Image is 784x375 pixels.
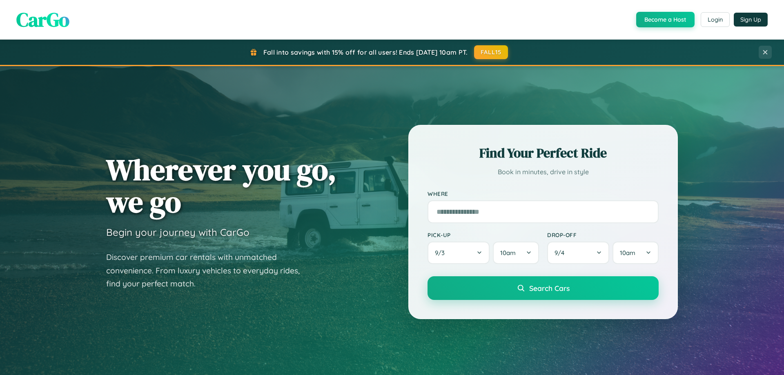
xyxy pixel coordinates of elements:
[701,12,730,27] button: Login
[474,45,508,59] button: FALL15
[428,166,659,178] p: Book in minutes, drive in style
[428,276,659,300] button: Search Cars
[547,242,609,264] button: 9/4
[428,231,539,238] label: Pick-up
[16,6,69,33] span: CarGo
[500,249,516,257] span: 10am
[547,231,659,238] label: Drop-off
[428,242,490,264] button: 9/3
[428,190,659,197] label: Where
[106,153,336,218] h1: Wherever you go, we go
[734,13,768,27] button: Sign Up
[620,249,635,257] span: 10am
[612,242,659,264] button: 10am
[263,48,468,56] span: Fall into savings with 15% off for all users! Ends [DATE] 10am PT.
[435,249,449,257] span: 9 / 3
[428,144,659,162] h2: Find Your Perfect Ride
[529,284,570,293] span: Search Cars
[493,242,539,264] button: 10am
[555,249,568,257] span: 9 / 4
[106,226,249,238] h3: Begin your journey with CarGo
[636,12,695,27] button: Become a Host
[106,251,310,291] p: Discover premium car rentals with unmatched convenience. From luxury vehicles to everyday rides, ...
